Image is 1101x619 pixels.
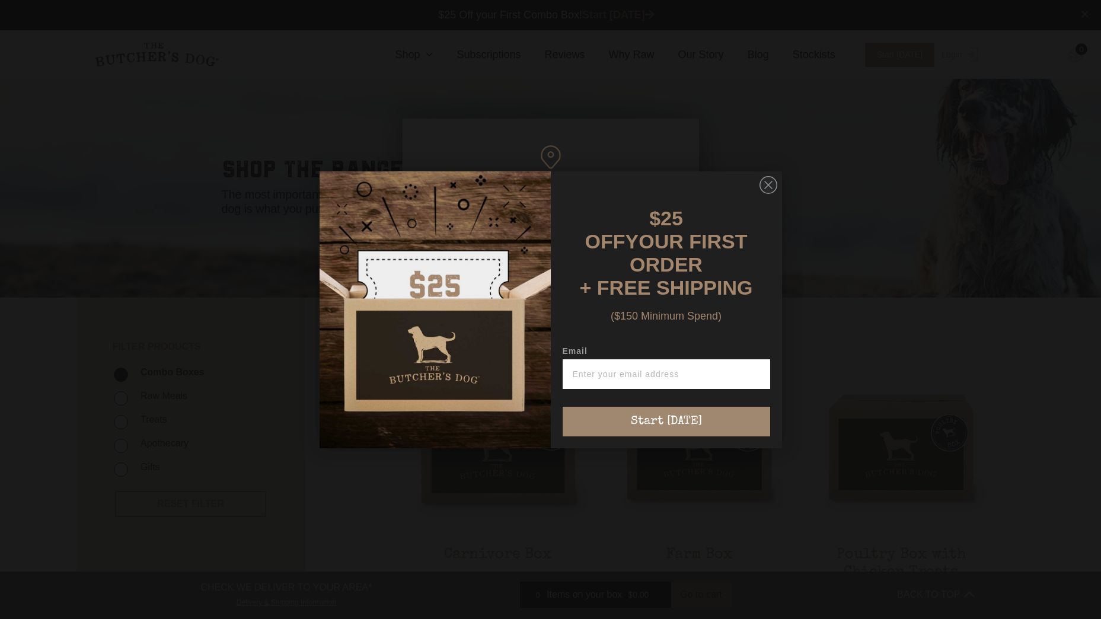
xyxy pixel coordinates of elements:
[585,207,683,253] span: $25 OFF
[563,346,770,359] label: Email
[759,176,777,194] button: Close dialog
[320,171,551,448] img: d0d537dc-5429-4832-8318-9955428ea0a1.jpeg
[563,407,770,436] button: Start [DATE]
[563,359,770,389] input: Enter your email address
[611,310,722,322] span: ($150 Minimum Spend)
[580,230,753,299] span: YOUR FIRST ORDER + FREE SHIPPING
